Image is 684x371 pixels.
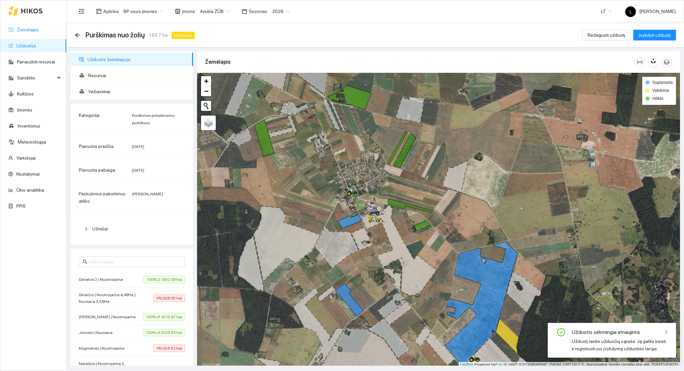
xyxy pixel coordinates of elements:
a: Žemėlapis [17,27,39,32]
span: Purškimas prikabinamu purkštuvu [132,113,175,125]
span: [PERSON_NAME] | Nuomojama [79,314,139,320]
span: 100% (2.09/2.09 ha) [144,276,185,283]
span: Aplinka : [103,8,120,15]
span: Ginaičio | Nuomojama 4,48Ha | Nuosava 3,58Ha [79,292,154,305]
span: Vykdoma [172,32,195,39]
span: layout [96,9,102,14]
div: Atgal [75,32,80,38]
span: Kūginienės | Nuomojama [79,345,128,352]
a: PPIS [16,203,26,209]
span: Resursai [88,69,188,82]
span: Užrašai [92,226,108,231]
span: column-width [635,59,645,65]
span: Planuota pradžia [79,144,114,149]
a: Leaflet [460,362,472,367]
span: L [630,6,632,17]
a: Užduotys [16,43,36,48]
a: Layers [201,116,216,130]
span: Užduotis žemėlapyje [88,53,188,66]
span: 100% (5.97/5.97 ha) [143,313,185,321]
div: Užrašai [79,221,185,236]
div: Žemėlapis [205,52,635,71]
span: arrow-left [75,32,80,38]
input: Ieškoti lauko [89,258,181,265]
a: Inventorius [18,123,40,129]
span: [DATE] [132,168,144,173]
span: Kategorija [79,113,100,118]
span: [DATE] [132,144,144,149]
span: Vykdoma [652,88,669,93]
span: Joniuko | Nuosava [79,329,116,336]
span: Paskutinius pakeitimus atliko [79,191,126,204]
span: Sandėlis [17,71,55,84]
span: [PERSON_NAME] [132,192,163,196]
button: Initiate a new search [201,101,211,111]
span: BP visos įmonės [124,6,163,16]
span: 0% (0/8.05 ha) [154,295,185,302]
span: LT [601,6,612,16]
span: Važiavimai [88,85,188,98]
a: Esri [496,362,503,367]
span: [PERSON_NAME] [625,9,676,14]
span: check-circle [557,328,565,338]
div: Užduotį rasite užduočių sąraše. Ją galite keisti ir registruoti jos įvykdymą užduoties lange. [572,338,668,352]
div: | Powered by © HNIT-[GEOGRAPHIC_DATA]; ORT10LT ©, Nacionalinė žemės tarnyba prie AM, [DATE]-[DATE] [459,362,680,368]
span: 0% (0/4.52 ha) [154,345,185,352]
span: Planuota pabaiga [79,167,115,173]
span: − [204,87,208,95]
span: | [504,362,505,367]
a: Panaudoti resursai [17,59,55,64]
span: right [84,227,88,231]
span: Įvykdyti užduotį [639,31,671,39]
button: Redaguoti užduotį [582,30,631,40]
span: search [83,259,88,264]
span: 2026 [272,6,290,16]
a: Zoom out [201,86,211,96]
a: Nustatymai [16,171,40,177]
span: Įmonė : [182,8,196,15]
span: Redaguoti užduotį [587,31,625,39]
button: Įvykdyti užduotį [633,30,676,40]
a: Įmonės [17,107,32,113]
span: calendar [242,9,247,14]
span: menu-fold [78,8,84,14]
a: Kultūros [17,91,34,97]
button: column-width [635,57,645,67]
span: shop [175,9,180,14]
a: Ūkio analitika [16,187,44,193]
span: Donatos 2 | Nuomojama [79,276,126,283]
span: + [204,77,208,85]
span: Suplanuota [652,80,673,85]
span: Arsėta ŽŪB [200,6,230,16]
a: Redaguoti užduotį [582,32,631,38]
span: Atlikta [652,96,663,101]
a: Vartotojai [16,155,36,161]
span: 163.7 ha [149,31,168,39]
span: Sezonas : [249,8,268,15]
a: Meteorologija [18,139,46,145]
span: Purškimas nuo žolių [85,30,145,40]
span: close [664,330,669,334]
button: menu-fold [75,5,88,18]
a: Zoom in [201,76,211,86]
div: Užduotis sėkmingai atnaujinta. [572,328,668,336]
span: 100% (9.53/9.53 ha) [143,329,185,336]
